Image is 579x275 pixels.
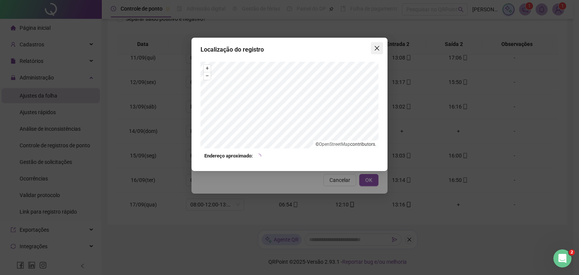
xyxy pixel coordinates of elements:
span: 2 [569,249,575,255]
button: + [204,65,211,72]
li: © contributors. [316,142,376,147]
span: close [374,45,380,51]
div: Localização do registro [201,45,378,54]
strong: Endereço aproximado: [204,152,253,160]
button: Close [371,42,383,54]
a: OpenStreetMap [319,142,350,147]
span: loading [255,153,262,160]
button: – [204,72,211,79]
iframe: Intercom live chat [553,249,571,267]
